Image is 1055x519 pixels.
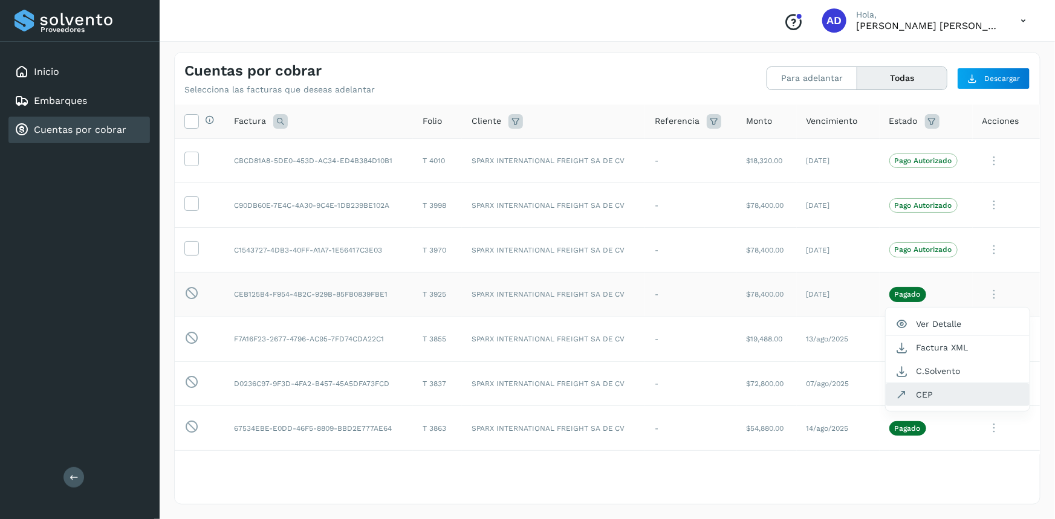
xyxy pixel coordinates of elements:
a: Embarques [34,95,87,106]
div: Cuentas por cobrar [8,117,150,143]
button: Ver Detalle [886,312,1030,336]
a: Inicio [34,66,59,77]
button: C.Solvento [886,359,1030,383]
button: Factura XML [886,336,1030,359]
button: CEP [886,383,1030,406]
p: Proveedores [41,25,145,34]
a: Cuentas por cobrar [34,124,126,135]
div: Embarques [8,88,150,114]
div: Inicio [8,59,150,85]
